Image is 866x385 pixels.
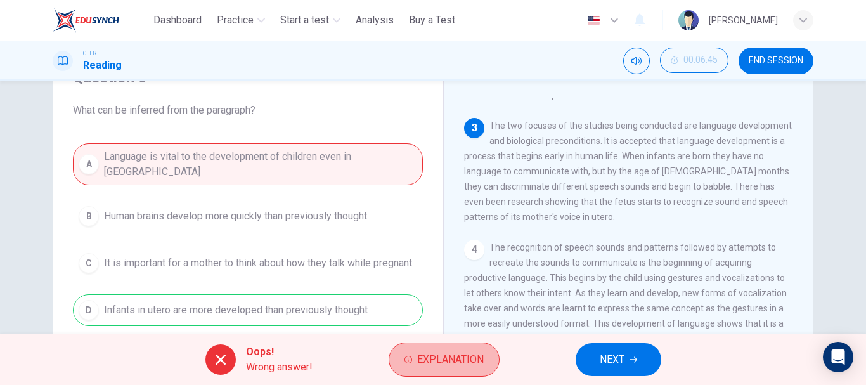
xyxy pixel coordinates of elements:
[464,240,484,260] div: 4
[351,9,399,32] button: Analysis
[53,8,148,33] a: ELTC logo
[153,13,202,28] span: Dashboard
[275,9,346,32] button: Start a test
[464,242,787,359] span: The recognition of speech sounds and patterns followed by attempts to recreate the sounds to comm...
[148,9,207,32] button: Dashboard
[600,351,624,369] span: NEXT
[404,9,460,32] button: Buy a Test
[623,48,650,74] div: Mute
[709,13,778,28] div: [PERSON_NAME]
[576,343,661,376] button: NEXT
[73,103,423,118] span: What can be inferred from the paragraph?
[749,56,803,66] span: END SESSION
[217,13,254,28] span: Practice
[356,13,394,28] span: Analysis
[464,118,484,138] div: 3
[586,16,602,25] img: en
[409,13,455,28] span: Buy a Test
[739,48,813,74] button: END SESSION
[389,343,500,377] button: Explanation
[212,9,270,32] button: Practice
[246,360,313,375] span: Wrong answer!
[53,8,119,33] img: ELTC logo
[660,48,728,73] button: 00:06:45
[464,121,792,222] span: The two focuses of the studies being conducted are language development and biological preconditi...
[683,55,718,65] span: 00:06:45
[660,48,728,74] div: Hide
[83,58,122,73] h1: Reading
[246,344,313,360] span: Oops!
[417,351,484,369] span: Explanation
[678,10,699,30] img: Profile picture
[823,342,853,372] div: Open Intercom Messenger
[83,49,96,58] span: CEFR
[280,13,329,28] span: Start a test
